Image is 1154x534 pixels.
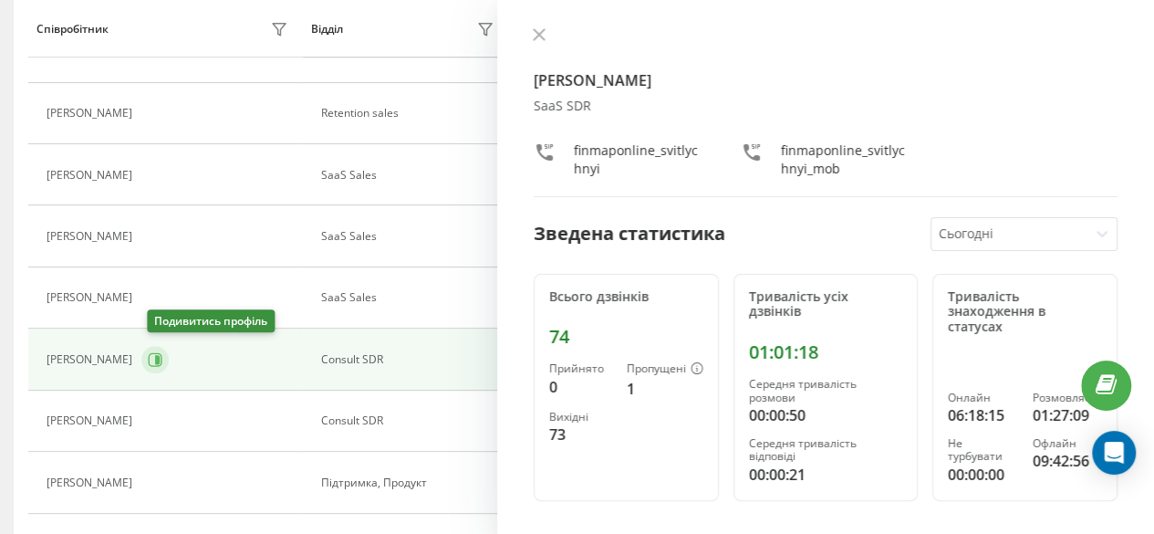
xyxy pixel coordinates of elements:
div: Офлайн [1033,437,1102,450]
div: SaaS Sales [321,291,499,304]
div: Подивитись профіль [147,309,275,332]
div: [PERSON_NAME] [47,46,137,58]
div: 00:00:21 [749,464,903,486]
div: SaaS SDR [321,46,499,58]
div: SaaS Sales [321,169,499,182]
div: 01:01:18 [749,341,903,363]
div: 1 [627,378,703,400]
div: Розмовляє [1033,392,1102,404]
div: [PERSON_NAME] [47,353,137,366]
div: Всього дзвінків [549,289,703,305]
div: Співробітник [36,23,109,36]
div: Онлайн [948,392,1017,404]
div: Зведена статистика [534,220,725,247]
div: Тривалість знаходження в статусах [948,289,1102,335]
div: [PERSON_NAME] [47,230,137,243]
div: Consult SDR [321,353,499,366]
div: Retention sales [321,107,499,120]
div: Пропущені [627,362,703,377]
div: Тривалість усіх дзвінків [749,289,903,320]
div: Вихідні [549,411,612,424]
div: SaaS Sales [321,230,499,243]
div: finmaponline_svitlychnyi_mob [781,141,911,178]
h4: [PERSON_NAME] [534,69,1118,91]
div: [PERSON_NAME] [47,169,137,182]
div: [PERSON_NAME] [47,107,137,120]
div: Прийнято [549,362,612,375]
div: Consult SDR [321,414,499,427]
div: Підтримка, Продукт [321,476,499,489]
div: [PERSON_NAME] [47,291,137,304]
div: 01:27:09 [1033,404,1102,426]
div: Середня тривалість відповіді [749,437,903,464]
div: Не турбувати [948,437,1017,464]
div: SaaS SDR [534,99,1118,114]
div: 74 [549,326,703,348]
div: Open Intercom Messenger [1092,431,1136,475]
div: [PERSON_NAME] [47,476,137,489]
div: 09:42:56 [1033,450,1102,472]
div: 73 [549,424,612,445]
div: Середня тривалість розмови [749,378,903,404]
div: [PERSON_NAME] [47,414,137,427]
div: 0 [549,376,612,398]
div: 00:00:50 [749,404,903,426]
div: finmaponline_svitlychnyi [574,141,704,178]
div: 06:18:15 [948,404,1017,426]
div: 00:00:00 [948,464,1017,486]
div: Відділ [311,23,343,36]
